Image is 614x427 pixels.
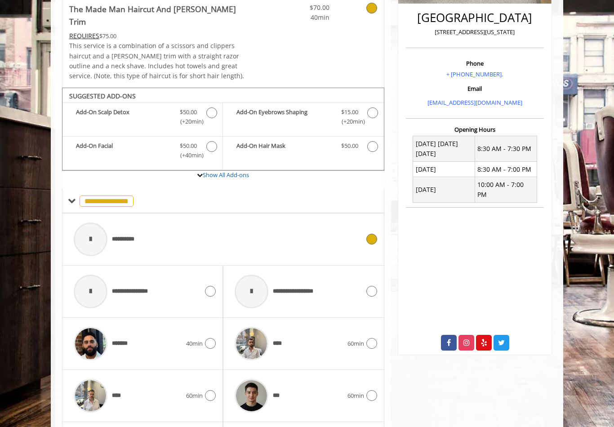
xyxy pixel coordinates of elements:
span: This service needs some Advance to be paid before we block your appointment [69,31,99,40]
h3: Email [408,85,542,92]
span: $50.00 [341,141,358,151]
td: [DATE] [DATE] [DATE] [413,136,475,162]
span: $70.00 [276,3,329,13]
span: 60min [347,391,364,400]
p: [STREET_ADDRESS][US_STATE] [408,27,542,37]
span: 40min [186,339,203,348]
span: 60min [347,339,364,348]
b: SUGGESTED ADD-ONS [69,92,136,100]
b: Add-On Hair Mask [236,141,332,152]
span: $15.00 [341,107,358,117]
td: 8:30 AM - 7:30 PM [475,136,537,162]
label: Add-On Hair Mask [227,141,379,154]
td: [DATE] [413,162,475,177]
span: $50.00 [180,141,197,151]
label: Add-On Facial [67,141,218,162]
div: The Made Man Haircut And Beard Trim Add-onS [62,88,384,171]
b: Add-On Eyebrows Shaping [236,107,332,126]
h2: [GEOGRAPHIC_DATA] [408,11,542,24]
b: The Made Man Haircut And [PERSON_NAME] Trim [69,3,250,28]
div: $75.00 [69,31,250,41]
b: Add-On Facial [76,141,171,160]
span: 60min [186,391,203,400]
a: + [PHONE_NUMBER]. [446,70,503,78]
span: (+20min ) [336,117,363,126]
b: Add-On Scalp Detox [76,107,171,126]
td: 8:30 AM - 7:00 PM [475,162,537,177]
a: Show All Add-ons [203,171,249,179]
a: [EMAIL_ADDRESS][DOMAIN_NAME] [427,98,522,107]
span: (+20min ) [175,117,202,126]
span: (+40min ) [175,151,202,160]
td: [DATE] [413,177,475,203]
td: 10:00 AM - 7:00 PM [475,177,537,203]
p: This service is a combination of a scissors and clippers haircut and a [PERSON_NAME] trim with a ... [69,41,250,81]
span: 40min [276,13,329,22]
span: $50.00 [180,107,197,117]
label: Add-On Eyebrows Shaping [227,107,379,129]
label: Add-On Scalp Detox [67,107,218,129]
h3: Phone [408,60,542,67]
h3: Opening Hours [406,126,544,133]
